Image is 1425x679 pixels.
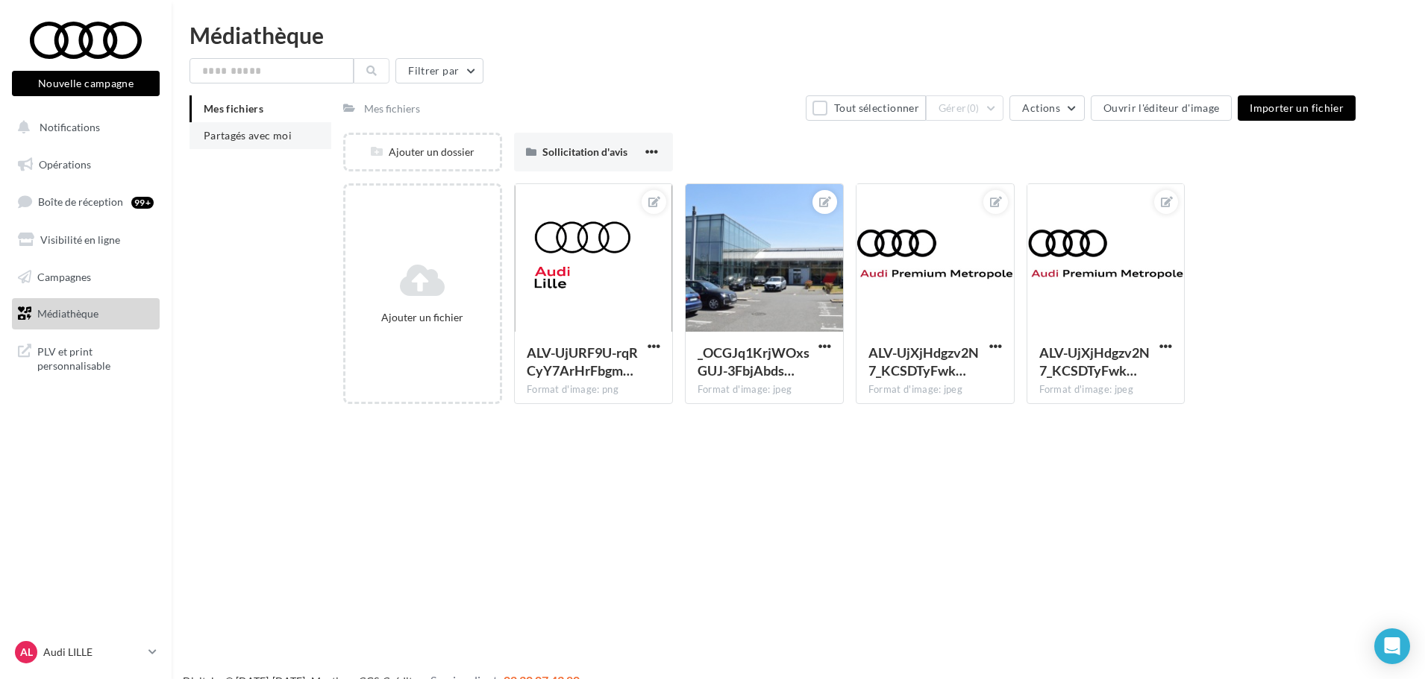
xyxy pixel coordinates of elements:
[37,341,154,373] span: PLV et print personnalisable
[542,145,627,158] span: Sollicitation d'avis
[698,344,809,379] span: _OCGJq1KrjWOxsGUJ-3FbjAbdsbrU641ajpzxbtnPJVO_ax-F0q9rJjhGImFCRJtOCwBxMbUeDw6PgLq=s0
[527,344,638,379] span: ALV-UjURF9U-rqRCyY7ArHrFbgmQ2DO2bltMgvt5gKogMqIwgiqN_x0
[9,224,163,256] a: Visibilité en ligne
[9,149,163,180] a: Opérations
[12,71,160,96] button: Nouvelle campagne
[926,95,1004,121] button: Gérer(0)
[364,101,420,116] div: Mes fichiers
[131,197,154,209] div: 99+
[40,121,100,133] span: Notifications
[9,298,163,329] a: Médiathèque
[38,195,123,208] span: Boîte de réception
[1250,101,1344,114] span: Importer un fichier
[868,383,1002,397] div: Format d'image: jpeg
[868,344,979,379] span: ALV-UjXjHdgzv2N7_KCSDTyFwkDSjMhN5X3qn8kGenwxjw1l-YCUFoA
[9,112,157,143] button: Notifications
[1009,95,1084,121] button: Actions
[40,233,120,246] span: Visibilité en ligne
[37,270,91,282] span: Campagnes
[395,58,483,83] button: Filtrer par
[698,383,831,397] div: Format d'image: jpeg
[1039,344,1150,379] span: ALV-UjXjHdgzv2N7_KCSDTyFwkDSjMhN5X3qn8kGenwxjw1l-YCUFoA
[20,645,33,660] span: AL
[43,645,142,660] p: Audi LILLE
[1374,628,1410,664] div: Open Intercom Messenger
[204,129,292,142] span: Partagés avec moi
[9,262,163,293] a: Campagnes
[9,335,163,379] a: PLV et print personnalisable
[1238,95,1356,121] button: Importer un fichier
[806,95,925,121] button: Tout sélectionner
[9,186,163,218] a: Boîte de réception99+
[345,145,500,160] div: Ajouter un dossier
[1091,95,1232,121] button: Ouvrir l'éditeur d'image
[190,24,1407,46] div: Médiathèque
[967,102,980,114] span: (0)
[527,383,660,397] div: Format d'image: png
[12,638,160,666] a: AL Audi LILLE
[1039,383,1173,397] div: Format d'image: jpeg
[351,310,494,325] div: Ajouter un fichier
[204,102,263,115] span: Mes fichiers
[37,307,98,320] span: Médiathèque
[1022,101,1059,114] span: Actions
[39,158,91,171] span: Opérations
